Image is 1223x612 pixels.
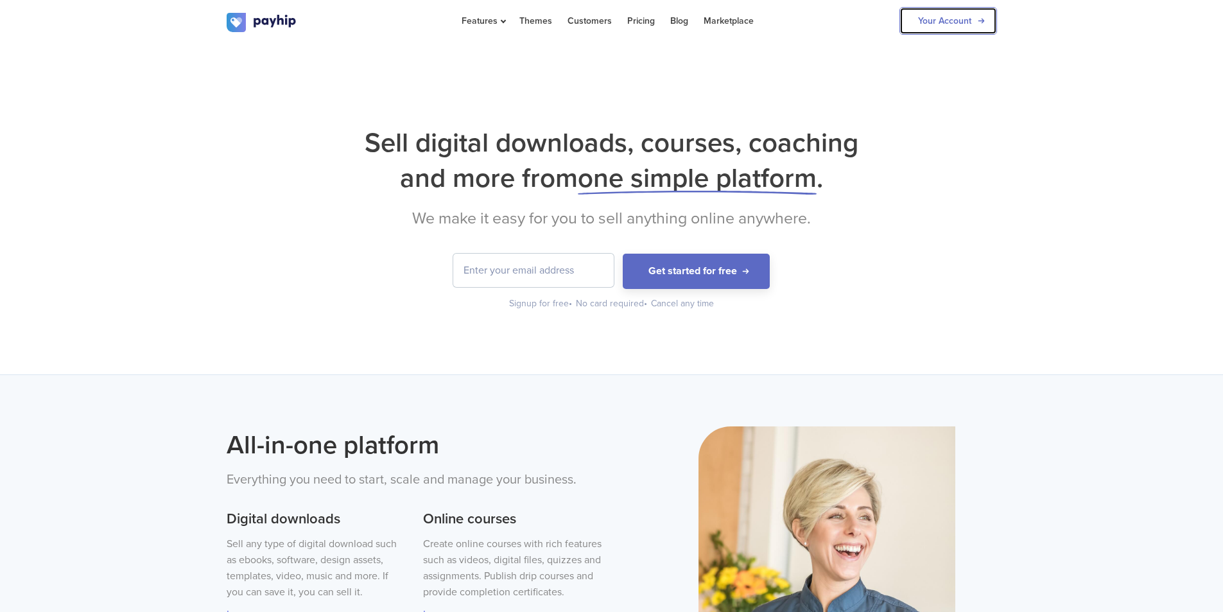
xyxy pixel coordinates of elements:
[644,298,647,309] span: •
[509,297,573,310] div: Signup for free
[578,162,817,195] span: one simple platform
[462,15,504,26] span: Features
[423,509,602,530] h3: Online courses
[227,470,602,490] p: Everything you need to start, scale and manage your business.
[227,13,297,32] img: logo.svg
[817,162,823,195] span: .
[569,298,572,309] span: •
[453,254,614,287] input: Enter your email address
[576,297,648,310] div: No card required
[227,509,405,530] h3: Digital downloads
[227,209,997,228] h2: We make it easy for you to sell anything online anywhere.
[651,297,714,310] div: Cancel any time
[899,7,997,35] a: Your Account
[227,536,405,600] p: Sell any type of digital download such as ebooks, software, design assets, templates, video, musi...
[623,254,770,289] button: Get started for free
[227,125,997,196] h1: Sell digital downloads, courses, coaching and more from
[227,426,602,464] h2: All-in-one platform
[423,536,602,600] p: Create online courses with rich features such as videos, digital files, quizzes and assignments. ...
